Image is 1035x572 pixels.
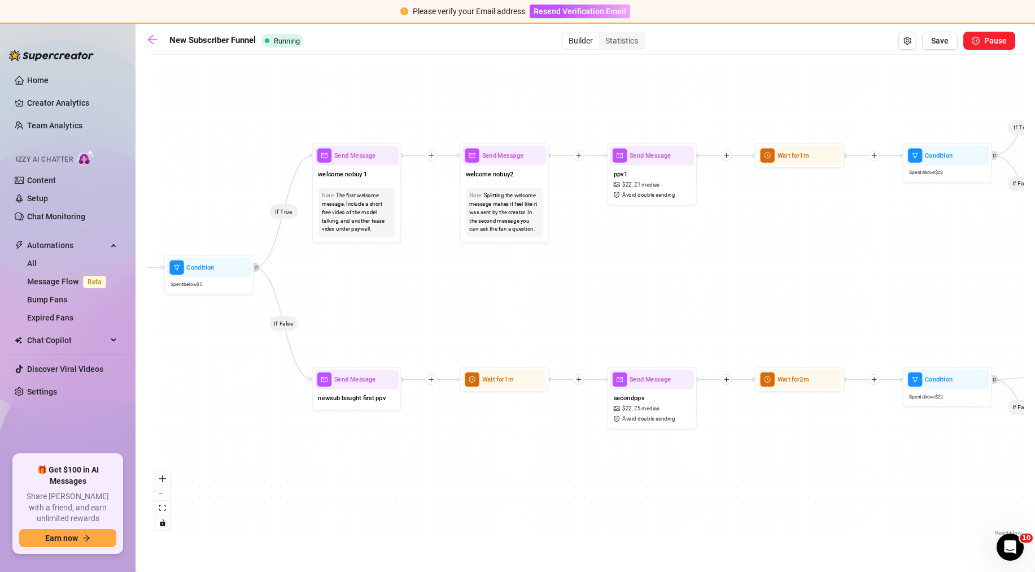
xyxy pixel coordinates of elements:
span: Wait for 1m [482,375,513,384]
a: React Flow attribution [995,530,1022,536]
span: Share [PERSON_NAME] with a friend, and earn unlimited rewards [19,491,116,525]
div: mailSend Messagesecondppvpicture$22,25 mediassafety-certificateAvoid double sending [607,367,697,430]
a: Creator Analytics [27,94,117,112]
a: Bump Fans [27,295,67,304]
span: Pause [984,36,1007,45]
button: toggle interactivity [155,515,170,530]
span: Condition [925,150,953,160]
span: plus [576,376,582,383]
g: Edge from 588e37a5-eb26-4d74-a3f3-94e18a419d8c to 5287af86-2917-400e-b07b-890f5bbe8e38 [254,155,313,267]
span: Beta [83,276,106,288]
span: retweet [252,266,258,270]
a: Expired Fans [27,313,73,322]
button: Earn nowarrow-right [19,529,116,547]
span: Wait for 2m [778,375,809,384]
img: logo-BBDzfeDw.svg [9,50,94,61]
span: plus [428,376,434,383]
a: Setup [27,194,48,203]
span: newsub bought first ppv [318,393,386,402]
span: plus [723,153,730,159]
a: Home [27,76,49,85]
span: picture [614,181,621,188]
span: $ 22 , [622,180,632,189]
span: thunderbolt [15,241,24,250]
span: Running [274,37,300,45]
span: Avoid double sending [622,191,675,200]
button: zoom in [155,471,170,486]
span: Automations [27,236,107,254]
span: plus [723,376,730,383]
span: picture [614,406,621,412]
span: Send Message [630,375,671,384]
span: Spent below $ 5 [171,281,202,289]
span: Send Message [482,150,524,160]
img: AI Chatter [77,150,95,166]
span: mail [465,148,479,162]
div: filterConditionSpentabove$22 [903,367,993,407]
span: safety-certificate [614,192,621,198]
span: Resend Verification Email [534,7,626,16]
div: clock-circleWait for1m [755,143,845,168]
span: Save [931,36,949,45]
span: clock-circle [761,372,775,387]
div: mailSend Messagenewsub bought first ppv [312,367,401,411]
span: Send Message [334,375,376,384]
span: plus [871,376,877,383]
span: 10 [1020,534,1033,543]
span: Send Message [334,150,376,160]
span: Send Message [630,150,671,160]
a: Chat Monitoring [27,212,85,221]
span: plus [871,153,877,159]
a: Content [27,176,56,185]
span: 25 medias [634,405,660,413]
span: $ 22 , [622,405,632,413]
div: Statistics [599,33,644,49]
button: zoom out [155,486,170,501]
div: filterConditionSpentabove$22 [903,143,993,183]
span: retweet [990,378,997,382]
span: exclamation-circle [400,7,408,15]
span: Condition [186,262,214,272]
span: safety-certificate [614,416,621,422]
a: Settings [27,387,57,396]
span: plus [428,153,434,159]
a: Discover Viral Videos [27,365,103,374]
div: mailSend Messagewelcome nobuy2Note:Splitting the welcome message makes it feel like it was sent b... [460,143,549,244]
span: clock-circle [465,372,479,387]
div: filterConditionSpentbelow$5 [164,255,254,295]
span: filter [908,372,922,387]
span: setting [903,37,911,45]
span: mail [613,148,627,162]
div: Builder [562,33,599,49]
span: welcome nobuy 1 [318,169,367,179]
div: mailSend Messageppv1picture$22,21 mediassafety-certificateAvoid double sending [607,143,697,206]
span: clock-circle [761,148,775,162]
button: Resend Verification Email [530,5,630,18]
div: clock-circleWait for2m [755,367,845,392]
span: secondppv [614,393,645,402]
span: Chat Copilot [27,331,107,349]
div: clock-circleWait for1m [460,367,549,392]
a: Team Analytics [27,121,82,130]
span: arrow-left [147,34,158,45]
span: Wait for 1m [778,150,809,160]
button: Pause [963,32,1015,50]
a: All [27,259,37,268]
span: retweet [990,153,997,157]
div: The first welcome message. Include a short free video of the model talking, and another tease vid... [322,191,392,233]
span: arrow-right [82,534,90,542]
span: Spent above $ 22 [909,169,943,177]
span: 🎁 Get $100 in AI Messages [19,465,116,487]
strong: New Subscriber Funnel [169,35,256,45]
button: Save Flow [922,32,958,50]
span: Izzy AI Chatter [16,154,73,165]
span: Condition [925,375,953,384]
div: Splitting the welcome message makes it feel like it was sent by the creator. In the second messag... [469,191,539,233]
span: mail [317,148,331,162]
span: welcome nobuy2 [466,169,514,179]
div: mailSend Messagewelcome nobuy 1Note:The first welcome message. Include a short free video of the ... [312,143,401,244]
span: mail [317,372,331,387]
button: Open Exit Rules [898,32,916,50]
iframe: Intercom live chat [997,534,1024,561]
a: arrow-left [147,34,164,47]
